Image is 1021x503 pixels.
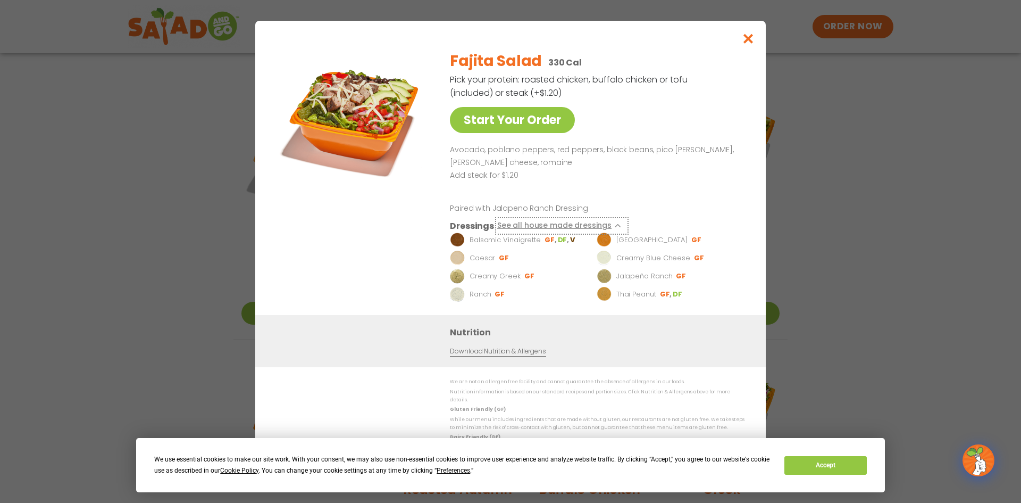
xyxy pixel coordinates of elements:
li: DF [558,235,570,245]
li: GF [524,271,535,281]
p: Jalapeño Ranch [616,271,673,282]
li: GF [676,271,687,281]
p: Creamy Blue Cheese [616,253,690,263]
img: wpChatIcon [964,446,993,475]
a: Start Your Order [450,107,575,133]
button: Close modal [731,21,766,56]
p: Thai Peanut [616,289,656,300]
img: Dressing preview image for Balsamic Vinaigrette [450,233,465,248]
img: Featured product photo for Fajita Salad [279,42,428,191]
h2: Fajita Salad [450,50,542,72]
p: Add steak for $1.20 [450,169,740,182]
img: Dressing preview image for Ranch [450,287,465,302]
p: Caesar [470,253,495,263]
p: We are not an allergen free facility and cannot guarantee the absence of allergens in our foods. [450,378,744,386]
p: Balsamic Vinaigrette [470,235,541,245]
li: GF [660,290,673,299]
strong: Dairy Friendly (DF) [450,434,500,440]
img: Dressing preview image for Jalapeño Ranch [597,269,612,284]
h3: Dressings [450,219,494,233]
p: 330 Cal [548,56,582,69]
p: While our menu includes ingredients that are made without gluten, our restaurants are not gluten ... [450,416,744,432]
li: GF [545,235,557,245]
li: GF [499,253,510,263]
strong: Gluten Friendly (GF) [450,406,505,413]
button: See all house made dressings [497,219,626,233]
img: Dressing preview image for Creamy Blue Cheese [597,251,612,266]
p: Creamy Greek [470,271,521,282]
div: We use essential cookies to make our site work. With your consent, we may also use non-essential ... [154,454,772,476]
li: GF [691,235,702,245]
p: Nutrition information is based on our standard recipes and portion sizes. Click Nutrition & Aller... [450,388,744,405]
h3: Nutrition [450,326,750,339]
p: Ranch [470,289,491,300]
div: Cookie Consent Prompt [136,438,885,492]
li: GF [495,290,506,299]
span: Preferences [437,467,470,474]
a: Download Nutrition & Allergens [450,347,546,357]
img: Dressing preview image for BBQ Ranch [597,233,612,248]
button: Accept [784,456,866,475]
li: DF [673,290,683,299]
img: Dressing preview image for Thai Peanut [597,287,612,302]
p: [GEOGRAPHIC_DATA] [616,235,688,245]
img: Dressing preview image for Caesar [450,251,465,266]
li: GF [694,253,705,263]
p: Pick your protein: roasted chicken, buffalo chicken or tofu (included) or steak (+$1.20) [450,73,689,100]
p: Avocado, poblano peppers, red peppers, black beans, pico [PERSON_NAME], [PERSON_NAME] cheese, rom... [450,144,740,169]
span: Cookie Policy [220,467,258,474]
p: Paired with Jalapeno Ranch Dressing [450,203,647,214]
li: V [570,235,576,245]
img: Dressing preview image for Creamy Greek [450,269,465,284]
